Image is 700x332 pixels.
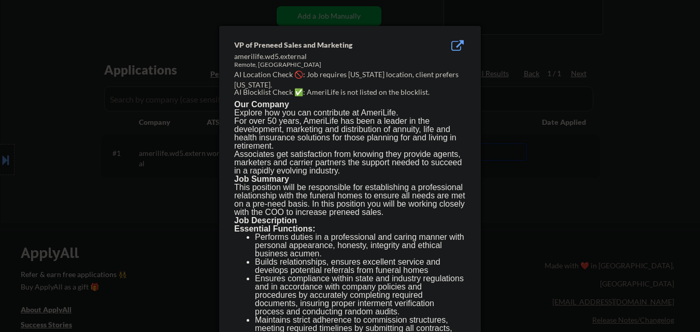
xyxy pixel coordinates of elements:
div: amerilife.wd5.external [234,51,413,62]
span: Builds relationships, ensures excellent service and develops potential referrals from funeral homes [255,257,440,275]
div: VP of Preneed Sales and Marketing [234,40,413,50]
div: AI Location Check 🚫: Job requires [US_STATE] location, client prefers [US_STATE]. [234,69,470,90]
span: For over 50 years, AmeriLife has been a leader in the development, marketing and distribution of ... [234,117,456,150]
span: Performs duties in a professional and caring manner with personal appearance, honesty, integrity ... [255,233,464,258]
b: Job Summary [234,175,289,183]
span: Our Company [234,100,289,109]
span: Ensures compliance within state and industry regulations and in accordance with company policies ... [255,274,464,316]
span: Explore how you can contribute at AmeriLife. [234,108,398,117]
div: Remote, [GEOGRAPHIC_DATA] [234,61,413,69]
b: Job Description [234,216,297,225]
b: Essential Functions: [234,224,315,233]
span: Associates get satisfaction from knowing they provide agents, marketers and carrier partners the ... [234,150,462,175]
div: AI Blocklist Check ✅: AmeriLife is not listed on the blocklist. [234,87,470,97]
